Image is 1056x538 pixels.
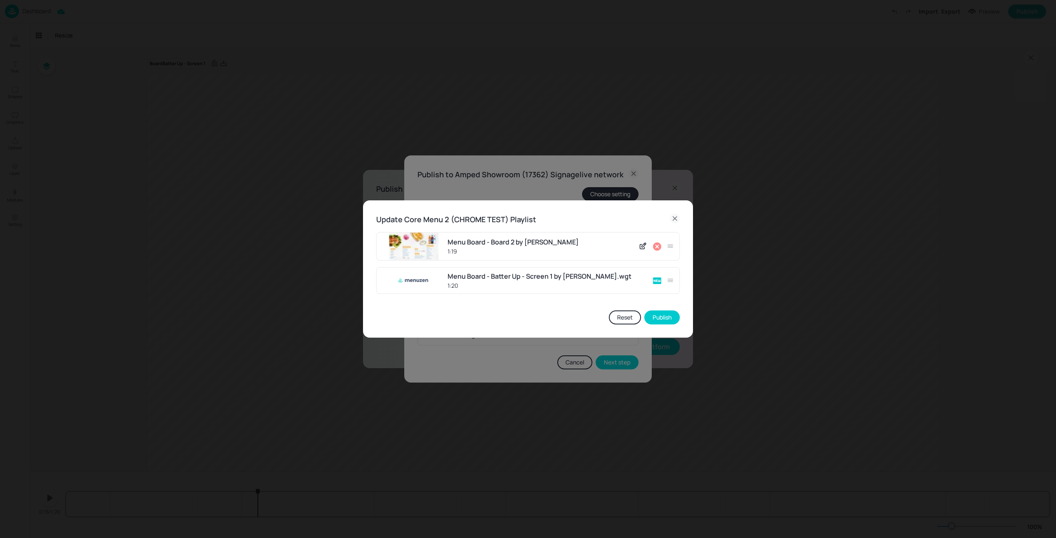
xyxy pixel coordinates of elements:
button: Publish [644,310,680,324]
img: menuzen.png [389,268,438,294]
div: 1:19 [448,247,634,256]
div: 1:20 [448,281,647,290]
div: Menu Board - Board 2 by [PERSON_NAME] [448,237,634,247]
button: Reset [609,310,641,324]
h6: Update Core Menu 2 (CHROME TEST) Playlist [376,214,536,226]
div: Menu Board - Batter Up - Screen 1 by [PERSON_NAME].wgt [448,271,647,281]
img: QVtwRpnyUml1SDV73ue80A%3D%3D [389,233,438,260]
